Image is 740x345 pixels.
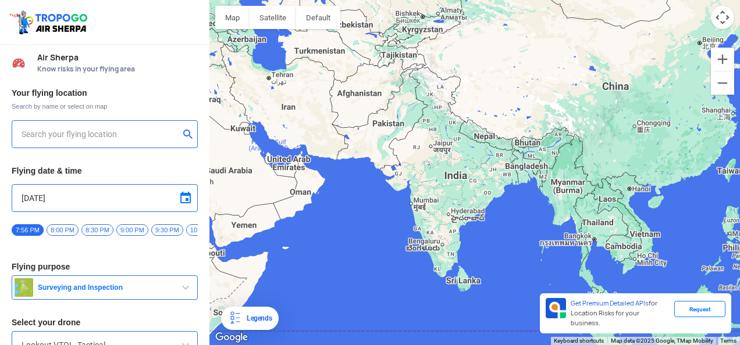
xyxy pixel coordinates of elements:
span: Get Premium Detailed APIs [571,299,649,307]
a: Terms [720,337,737,344]
button: Zoom in [711,48,734,71]
img: Premium APIs [546,298,566,318]
span: 9:00 PM [116,224,148,236]
img: Risk Scores [12,56,26,70]
span: 7:56 PM [12,224,44,236]
button: Keyboard shortcuts [554,337,604,345]
span: Know risks in your flying area [37,64,198,74]
div: Request [674,301,725,317]
input: Search your flying location [22,127,179,141]
span: Surveying and Inspection [33,283,179,292]
h3: Flying date & time [12,167,198,175]
span: 9:30 PM [151,224,183,236]
input: Select Date [22,191,188,205]
button: Map camera controls [711,6,734,29]
button: Zoom out [711,71,734,95]
button: Show street map [215,6,250,29]
span: 10:00 PM [186,224,222,236]
h3: Your flying location [12,89,198,97]
img: survey.png [15,278,33,297]
div: Legends [242,311,272,325]
span: Search by name or select on map [12,102,198,111]
button: Surveying and Inspection [12,275,198,300]
a: Open this area in Google Maps (opens a new window) [212,330,251,345]
h3: Select your drone [12,318,198,326]
span: Map data ©2025 Google, TMap Mobility [611,337,713,344]
span: Air Sherpa [37,53,198,62]
h3: Flying purpose [12,263,198,271]
img: Legends [228,311,242,325]
div: for Location Risks for your business. [566,298,674,329]
img: ic_tgdronemaps.svg [9,9,91,35]
span: 8:00 PM [47,224,79,236]
button: Show satellite imagery [250,6,296,29]
img: Google [212,330,251,345]
span: 8:30 PM [81,224,113,236]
